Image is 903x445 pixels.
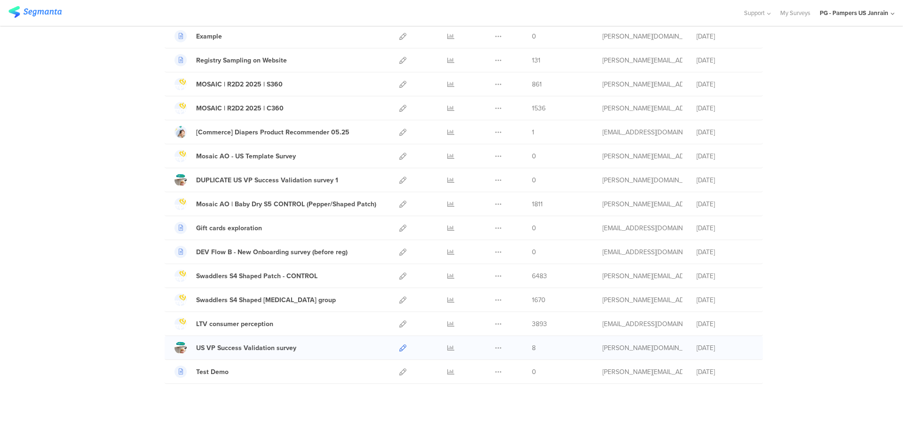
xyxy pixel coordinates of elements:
[532,367,536,377] span: 0
[196,55,287,65] div: Registry Sampling on Website
[532,343,536,353] span: 8
[174,54,287,66] a: Registry Sampling on Website
[174,246,348,258] a: DEV Flow B - New Onboarding survey (before reg)
[602,103,682,113] div: simanski.c@pg.com
[532,103,546,113] span: 1536
[602,247,682,257] div: yadav.sy.10@pg.com
[196,151,296,161] div: Mosaic AO - US Template Survey
[174,150,296,162] a: Mosaic AO - US Template Survey
[697,175,753,185] div: [DATE]
[196,247,348,257] div: DEV Flow B - New Onboarding survey (before reg)
[697,79,753,89] div: [DATE]
[174,30,222,42] a: Example
[602,175,682,185] div: csordas.lc@pg.com
[174,126,349,138] a: [Commerce] Diapers Product Recommender 05.25
[697,127,753,137] div: [DATE]
[196,103,284,113] div: MOSAIC | R2D2 2025 | C360
[174,270,317,282] a: Swaddlers S4 Shaped Patch - CONTROL
[532,127,534,137] span: 1
[196,367,229,377] div: Test Demo
[196,199,376,209] div: Mosaic AO | Baby Dry S5 CONTROL (Pepper/Shaped Patch)
[196,175,338,185] div: DUPLICATE US VP Success Validation survey 1
[602,295,682,305] div: simanski.c@pg.com
[697,247,753,257] div: [DATE]
[174,102,284,114] a: MOSAIC | R2D2 2025 | C360
[174,198,376,210] a: Mosaic AO | Baby Dry S5 CONTROL (Pepper/Shaped Patch)
[697,343,753,353] div: [DATE]
[532,151,536,161] span: 0
[820,8,888,17] div: PG - Pampers US Janrain
[532,31,536,41] span: 0
[602,199,682,209] div: simanski.c@pg.com
[8,6,62,18] img: segmanta logo
[697,103,753,113] div: [DATE]
[532,247,536,257] span: 0
[602,55,682,65] div: simanski.c@pg.com
[697,223,753,233] div: [DATE]
[602,367,682,377] div: riel@segmanta.com
[196,79,283,89] div: MOSAIC | R2D2 2025 | S360
[602,127,682,137] div: dova.c@pg.com
[174,174,338,186] a: DUPLICATE US VP Success Validation survey 1
[174,318,273,330] a: LTV consumer perception
[602,151,682,161] div: simanski.c@pg.com
[697,367,753,377] div: [DATE]
[602,343,682,353] div: csordas.lc@pg.com
[744,8,765,17] span: Support
[697,31,753,41] div: [DATE]
[196,295,336,305] div: Swaddlers S4 Shaped Patch - Test group
[697,295,753,305] div: [DATE]
[602,31,682,41] div: csordas.lc@pg.com
[532,295,546,305] span: 1670
[174,366,229,378] a: Test Demo
[532,55,540,65] span: 131
[602,319,682,329] div: cardosoteixeiral.c@pg.com
[174,78,283,90] a: MOSAIC | R2D2 2025 | S360
[532,271,547,281] span: 6483
[602,223,682,233] div: cardosoteixeiral.c@pg.com
[532,223,536,233] span: 0
[697,151,753,161] div: [DATE]
[174,342,296,354] a: US VP Success Validation survey
[532,79,542,89] span: 861
[532,175,536,185] span: 0
[697,55,753,65] div: [DATE]
[196,223,262,233] div: Gift cards exploration
[196,319,273,329] div: LTV consumer perception
[532,319,547,329] span: 3893
[697,271,753,281] div: [DATE]
[602,271,682,281] div: simanski.c@pg.com
[697,319,753,329] div: [DATE]
[697,199,753,209] div: [DATE]
[196,343,296,353] div: US VP Success Validation survey
[196,271,317,281] div: Swaddlers S4 Shaped Patch - CONTROL
[174,222,262,234] a: Gift cards exploration
[532,199,543,209] span: 1811
[196,127,349,137] div: [Commerce] Diapers Product Recommender 05.25
[602,79,682,89] div: simanski.c@pg.com
[174,294,336,306] a: Swaddlers S4 Shaped [MEDICAL_DATA] group
[196,31,222,41] div: Example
